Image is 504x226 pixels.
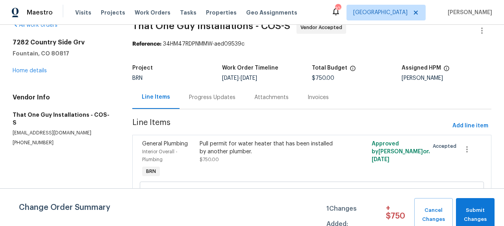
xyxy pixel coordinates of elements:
span: The hpm assigned to this work order. [443,65,450,75]
span: [DATE] [372,157,389,162]
h5: Work Order Timeline [222,65,278,71]
span: [DATE] [222,75,239,81]
span: Line Items [132,119,449,133]
span: Accepted [433,142,460,150]
span: General Plumbing [142,141,188,147]
span: Submit Changes [460,206,491,224]
div: 34HM47RDPNMMW-aed09539c [132,40,491,48]
span: Work Orders [135,9,170,17]
h5: That One Guy Installations - COS-S [13,111,113,127]
b: Reference: [132,41,161,47]
span: Maestro [27,9,53,17]
p: [EMAIL_ADDRESS][DOMAIN_NAME] [13,130,113,136]
span: [GEOGRAPHIC_DATA] [353,9,408,17]
span: BRN [143,167,159,175]
h5: Fountain, CO 80817 [13,50,113,57]
a: All work orders [13,22,57,28]
div: [PERSON_NAME] [402,75,491,81]
div: 104 [335,5,341,13]
span: Cancel Changes [418,206,448,224]
span: [PERSON_NAME] [445,9,492,17]
h5: Assigned HPM [402,65,441,71]
span: Tasks [180,10,196,15]
p: [PHONE_NUMBER] [13,140,113,146]
a: Home details [13,68,47,73]
h2: 7282 Country Side Grv [13,39,113,46]
div: Pull permit for water heater that has been installed by another plumber. [200,140,338,156]
span: The total cost of line items that have been proposed by Opendoor. This sum includes line items th... [350,65,356,75]
span: - [222,75,257,81]
span: Interior Overall - Plumbing [142,149,178,162]
span: [DATE] [241,75,257,81]
span: $750.00 [200,157,219,162]
span: Geo Assignments [246,9,297,17]
div: Progress Updates [189,94,235,101]
span: Projects [101,9,125,17]
div: Invoices [308,94,329,101]
h4: Vendor Info [13,94,113,101]
h5: Total Budget [312,65,347,71]
span: $750.00 [312,75,334,81]
span: Approved by [PERSON_NAME] on [372,141,430,162]
div: Line Items [142,93,170,101]
span: Visits [75,9,91,17]
button: Add line item [449,119,491,133]
span: Vendor Accepted [300,24,345,31]
span: BRN [132,75,143,81]
h5: Project [132,65,153,71]
span: Add line item [452,121,488,131]
span: Properties [206,9,237,17]
div: Attachments [254,94,289,101]
span: That One Guy Installations - COS-S [132,21,290,31]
